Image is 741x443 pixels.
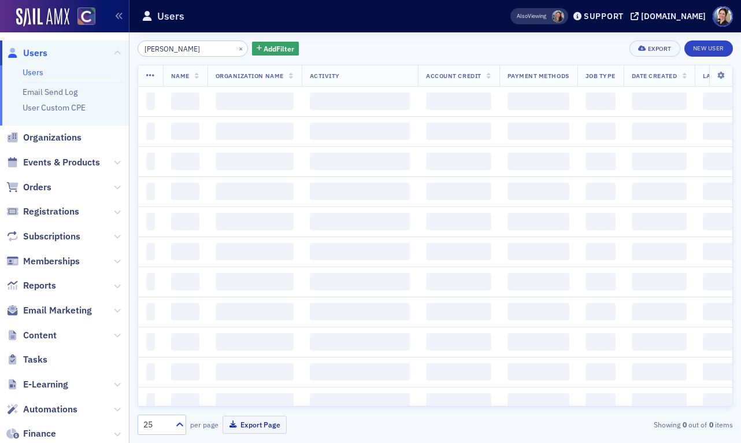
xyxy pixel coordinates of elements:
[171,72,190,80] span: Name
[146,213,155,230] span: ‌
[236,43,246,53] button: ×
[171,303,199,320] span: ‌
[23,47,47,60] span: Users
[507,363,569,381] span: ‌
[507,72,569,80] span: Payment Methods
[632,333,687,350] span: ‌
[216,183,294,200] span: ‌
[552,10,564,23] span: Tiffany Carson
[586,93,616,110] span: ‌
[517,12,528,20] div: Also
[216,93,294,110] span: ‌
[23,205,79,218] span: Registrations
[310,333,410,350] span: ‌
[23,102,86,113] a: User Custom CPE
[426,213,491,230] span: ‌
[6,403,77,416] a: Automations
[146,243,155,260] span: ‌
[310,72,340,80] span: Activity
[586,363,616,381] span: ‌
[426,153,491,170] span: ‌
[77,8,95,25] img: SailAMX
[264,43,294,54] span: Add Filter
[146,273,155,290] span: ‌
[426,333,491,350] span: ‌
[6,378,68,391] a: E-Learning
[6,255,80,268] a: Memberships
[23,230,80,243] span: Subscriptions
[146,393,155,411] span: ‌
[310,213,410,230] span: ‌
[171,213,199,230] span: ‌
[426,72,481,80] span: Account Credit
[426,363,491,381] span: ‌
[629,40,680,57] button: Export
[146,303,155,320] span: ‌
[310,153,410,170] span: ‌
[190,419,218,430] label: per page
[171,183,199,200] span: ‌
[632,183,687,200] span: ‌
[632,93,687,110] span: ‌
[426,243,491,260] span: ‌
[310,183,410,200] span: ‌
[586,333,616,350] span: ‌
[707,419,715,430] strong: 0
[310,123,410,140] span: ‌
[426,303,491,320] span: ‌
[6,156,100,169] a: Events & Products
[632,243,687,260] span: ‌
[171,153,199,170] span: ‌
[543,419,733,430] div: Showing out of items
[23,156,100,169] span: Events & Products
[648,46,672,52] div: Export
[23,255,80,268] span: Memberships
[632,273,687,290] span: ‌
[23,403,77,416] span: Automations
[632,363,687,381] span: ‌
[507,333,569,350] span: ‌
[23,304,92,317] span: Email Marketing
[586,243,616,260] span: ‌
[586,153,616,170] span: ‌
[216,333,294,350] span: ‌
[584,11,624,21] div: Support
[426,393,491,411] span: ‌
[6,304,92,317] a: Email Marketing
[23,279,56,292] span: Reports
[252,42,299,56] button: AddFilter
[310,303,410,320] span: ‌
[23,181,51,194] span: Orders
[216,303,294,320] span: ‌
[586,273,616,290] span: ‌
[6,181,51,194] a: Orders
[507,273,569,290] span: ‌
[507,153,569,170] span: ‌
[23,378,68,391] span: E-Learning
[171,273,199,290] span: ‌
[310,393,410,411] span: ‌
[586,183,616,200] span: ‌
[507,243,569,260] span: ‌
[6,279,56,292] a: Reports
[23,329,57,342] span: Content
[6,131,81,144] a: Organizations
[632,393,687,411] span: ‌
[216,123,294,140] span: ‌
[216,72,284,80] span: Organization Name
[23,353,47,366] span: Tasks
[641,11,706,21] div: [DOMAIN_NAME]
[171,333,199,350] span: ‌
[6,205,79,218] a: Registrations
[586,213,616,230] span: ‌
[216,363,294,381] span: ‌
[23,67,43,77] a: Users
[146,183,155,200] span: ‌
[631,12,710,20] button: [DOMAIN_NAME]
[426,273,491,290] span: ‌
[507,93,569,110] span: ‌
[171,123,199,140] span: ‌
[171,363,199,381] span: ‌
[632,213,687,230] span: ‌
[143,419,169,431] div: 25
